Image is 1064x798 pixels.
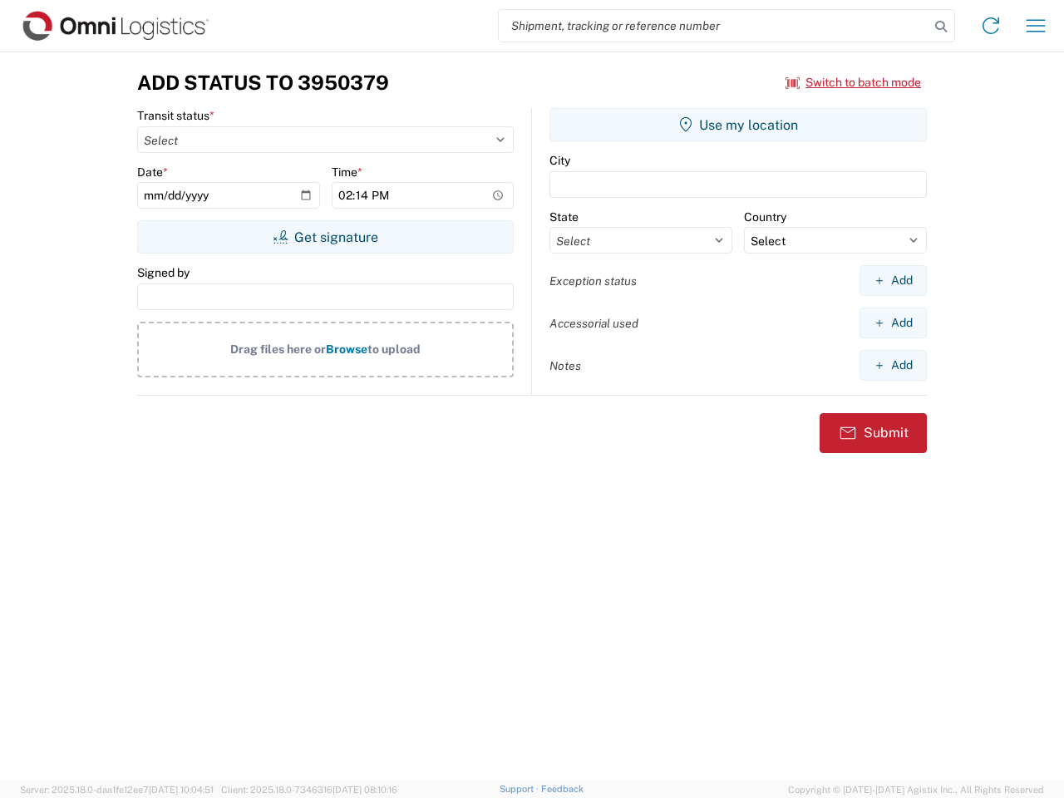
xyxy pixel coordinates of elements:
[549,316,638,331] label: Accessorial used
[137,220,514,254] button: Get signature
[549,209,579,224] label: State
[549,358,581,373] label: Notes
[20,785,214,795] span: Server: 2025.18.0-daa1fe12ee7
[137,165,168,180] label: Date
[820,413,927,453] button: Submit
[860,308,927,338] button: Add
[860,350,927,381] button: Add
[499,10,929,42] input: Shipment, tracking or reference number
[137,108,214,123] label: Transit status
[500,784,541,794] a: Support
[541,784,584,794] a: Feedback
[367,342,421,356] span: to upload
[137,265,190,280] label: Signed by
[230,342,326,356] span: Drag files here or
[860,265,927,296] button: Add
[326,342,367,356] span: Browse
[137,71,389,95] h3: Add Status to 3950379
[332,165,362,180] label: Time
[549,273,637,288] label: Exception status
[149,785,214,795] span: [DATE] 10:04:51
[549,153,570,168] label: City
[549,108,927,141] button: Use my location
[788,782,1044,797] span: Copyright © [DATE]-[DATE] Agistix Inc., All Rights Reserved
[744,209,786,224] label: Country
[332,785,397,795] span: [DATE] 08:10:16
[221,785,397,795] span: Client: 2025.18.0-7346316
[786,69,921,96] button: Switch to batch mode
